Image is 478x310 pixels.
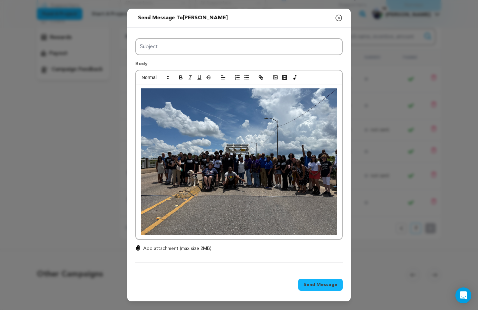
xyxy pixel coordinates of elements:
[303,281,337,288] span: Send Message
[135,60,343,70] p: Body
[141,88,337,236] img: 1755582836-IMG_2979.JPG
[298,279,343,291] button: Send Message
[138,14,228,22] div: Send message to
[143,245,211,252] p: Add attachment (max size 2MB)
[455,287,471,303] div: Open Intercom Messenger
[183,15,228,21] span: [PERSON_NAME]
[135,38,343,55] input: Subject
